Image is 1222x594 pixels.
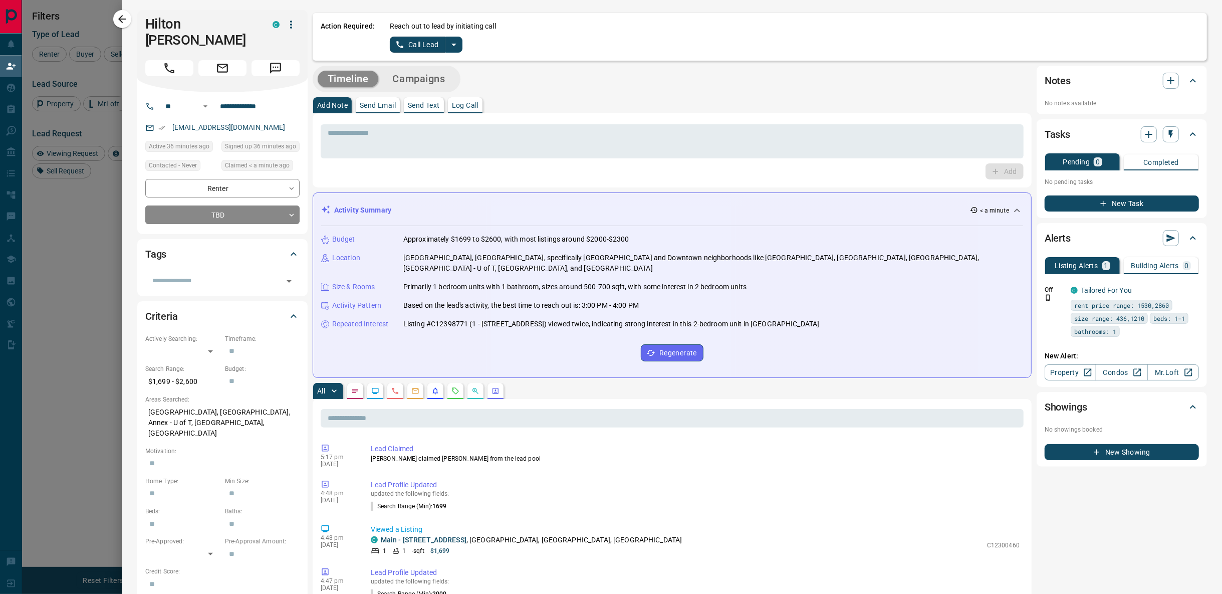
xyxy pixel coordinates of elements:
p: No notes available [1045,99,1199,108]
p: Budget: [225,364,300,373]
div: condos.ca [371,536,378,543]
a: Main - [STREET_ADDRESS] [381,536,466,544]
p: Reach out to lead by initiating call [390,21,496,32]
h2: Alerts [1045,230,1071,246]
p: $1,699 - $2,600 [145,373,220,390]
svg: Requests [451,387,459,395]
p: Credit Score: [145,567,300,576]
h2: Showings [1045,399,1087,415]
span: rent price range: 1530,2860 [1074,300,1169,310]
svg: Agent Actions [492,387,500,395]
p: Home Type: [145,477,220,486]
p: Lead Profile Updated [371,567,1020,578]
p: Building Alerts [1131,262,1179,269]
div: Showings [1045,395,1199,419]
p: [PERSON_NAME] claimed [PERSON_NAME] from the lead pool [371,454,1020,463]
a: Tailored For You [1081,286,1132,294]
p: 1 [1104,262,1108,269]
span: bathrooms: 1 [1074,326,1116,336]
p: [DATE] [321,497,356,504]
p: C12300460 [987,541,1020,550]
p: Log Call [452,102,478,109]
p: Add Note [317,102,348,109]
p: Pre-Approved: [145,537,220,546]
span: Signed up 36 minutes ago [225,141,296,151]
div: TBD [145,206,300,224]
p: Min Size: [225,477,300,486]
p: No showings booked [1045,425,1199,434]
a: Property [1045,364,1096,380]
div: Mon Sep 15 2025 [145,141,216,155]
p: Repeated Interest [332,319,388,329]
div: condos.ca [273,21,280,28]
button: New Task [1045,195,1199,212]
button: Regenerate [641,344,703,361]
svg: Calls [391,387,399,395]
button: Campaigns [382,71,455,87]
p: Approximately $1699 to $2600, with most listings around $2000-$2300 [403,234,629,245]
h2: Tags [145,246,166,262]
h1: Hilton [PERSON_NAME] [145,16,258,48]
div: Alerts [1045,226,1199,250]
p: Pre-Approval Amount: [225,537,300,546]
p: < a minute [980,206,1009,215]
span: Email [198,60,247,76]
p: Action Required: [321,21,375,53]
p: 4:47 pm [321,577,356,584]
p: Search Range: [145,364,220,373]
p: [DATE] [321,584,356,591]
p: [DATE] [321,461,356,468]
p: updated the following fields: [371,490,1020,497]
span: Contacted - Never [149,160,197,170]
svg: Listing Alerts [431,387,439,395]
div: split button [390,37,462,53]
svg: Lead Browsing Activity [371,387,379,395]
h2: Tasks [1045,126,1070,142]
p: [GEOGRAPHIC_DATA], [GEOGRAPHIC_DATA], Annex - U of T, [GEOGRAPHIC_DATA], [GEOGRAPHIC_DATA] [145,404,300,442]
p: 4:48 pm [321,534,356,541]
div: Mon Sep 15 2025 [221,160,300,174]
p: Actively Searching: [145,334,220,343]
svg: Opportunities [471,387,479,395]
p: 0 [1185,262,1189,269]
p: 1 [402,546,406,555]
p: Listing #C12398771 (1 - [STREET_ADDRESS]) viewed twice, indicating strong interest in this 2-bedr... [403,319,820,329]
span: Call [145,60,193,76]
p: 4:48 pm [321,490,356,497]
p: Size & Rooms [332,282,375,292]
span: Active 36 minutes ago [149,141,209,151]
button: Open [199,100,211,112]
span: Claimed < a minute ago [225,160,290,170]
p: Lead Profile Updated [371,480,1020,490]
div: condos.ca [1071,287,1078,294]
p: Location [332,253,360,263]
p: updated the following fields: [371,578,1020,585]
p: Activity Summary [334,205,391,216]
p: Pending [1063,158,1090,165]
p: Areas Searched: [145,395,300,404]
p: Motivation: [145,447,300,456]
a: Mr.Loft [1147,364,1199,380]
svg: Notes [351,387,359,395]
button: Open [282,274,296,288]
p: Lead Claimed [371,444,1020,454]
h2: Notes [1045,73,1071,89]
span: 1699 [432,503,446,510]
div: Mon Sep 15 2025 [221,141,300,155]
p: [DATE] [321,541,356,548]
p: , [GEOGRAPHIC_DATA], [GEOGRAPHIC_DATA], [GEOGRAPHIC_DATA] [381,535,682,545]
p: Send Text [408,102,440,109]
p: [GEOGRAPHIC_DATA], [GEOGRAPHIC_DATA], specifically [GEOGRAPHIC_DATA] and Downtown neighborhoods l... [403,253,1023,274]
p: 5:17 pm [321,454,356,461]
p: Viewed a Listing [371,524,1020,535]
p: Beds: [145,507,220,516]
p: $1,699 [430,546,450,555]
div: Tasks [1045,122,1199,146]
div: Criteria [145,304,300,328]
div: Notes [1045,69,1199,93]
p: Listing Alerts [1055,262,1098,269]
p: Completed [1143,159,1179,166]
div: Renter [145,179,300,197]
div: Activity Summary< a minute [321,201,1023,220]
svg: Email Verified [158,124,165,131]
